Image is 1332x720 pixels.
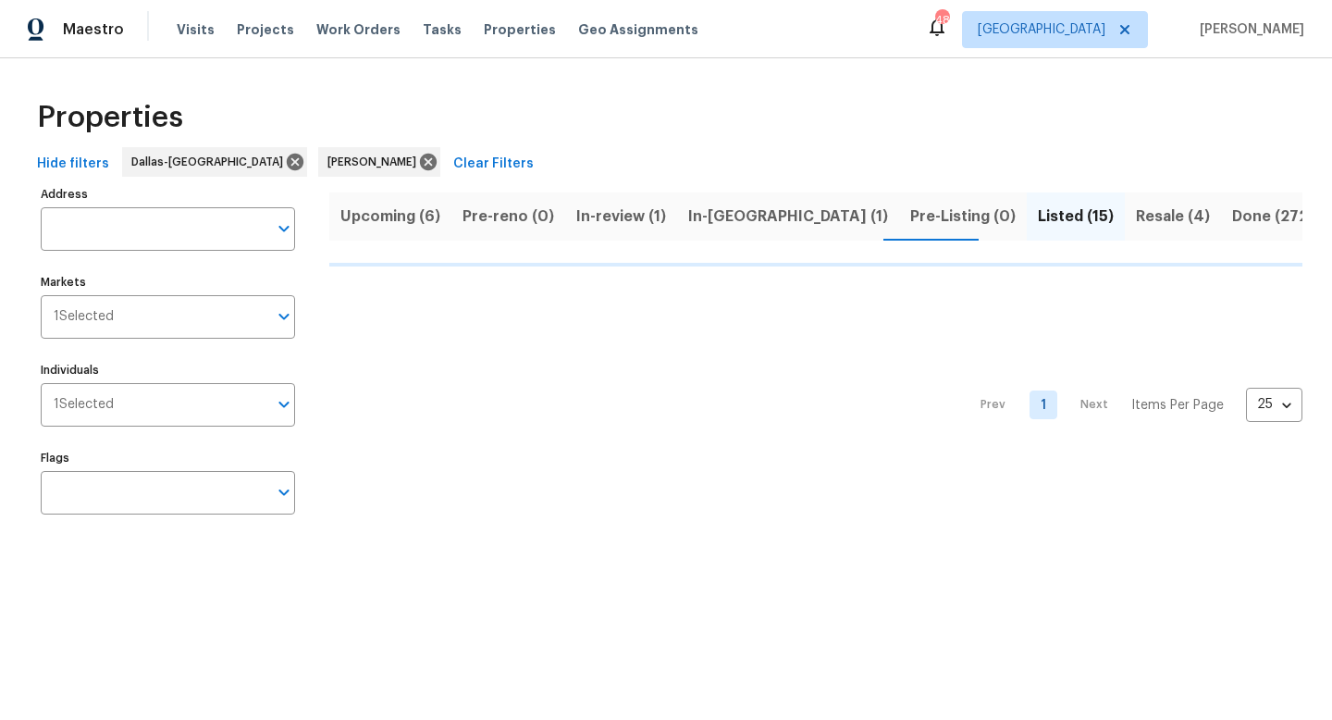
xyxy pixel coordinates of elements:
[41,453,295,464] label: Flags
[1246,380,1302,428] div: 25
[63,20,124,39] span: Maestro
[423,23,462,36] span: Tasks
[484,20,556,39] span: Properties
[446,147,541,181] button: Clear Filters
[37,108,183,127] span: Properties
[1038,204,1114,230] span: Listed (15)
[41,365,295,376] label: Individuals
[1131,396,1224,415] p: Items Per Page
[910,204,1016,230] span: Pre-Listing (0)
[578,20,698,39] span: Geo Assignments
[37,153,109,176] span: Hide filters
[271,479,297,505] button: Open
[963,278,1302,533] nav: Pagination Navigation
[316,20,401,39] span: Work Orders
[271,216,297,242] button: Open
[1232,204,1313,230] span: Done (272)
[1136,204,1210,230] span: Resale (4)
[54,397,114,413] span: 1 Selected
[340,204,440,230] span: Upcoming (6)
[131,153,290,171] span: Dallas-[GEOGRAPHIC_DATA]
[122,147,307,177] div: Dallas-[GEOGRAPHIC_DATA]
[41,189,295,200] label: Address
[576,204,666,230] span: In-review (1)
[688,204,888,230] span: In-[GEOGRAPHIC_DATA] (1)
[30,147,117,181] button: Hide filters
[935,11,948,30] div: 48
[41,277,295,288] label: Markets
[271,391,297,417] button: Open
[462,204,554,230] span: Pre-reno (0)
[318,147,440,177] div: [PERSON_NAME]
[1030,391,1057,419] a: Goto page 1
[1192,20,1304,39] span: [PERSON_NAME]
[271,304,297,329] button: Open
[54,309,114,325] span: 1 Selected
[978,20,1105,39] span: [GEOGRAPHIC_DATA]
[177,20,215,39] span: Visits
[327,153,424,171] span: [PERSON_NAME]
[237,20,294,39] span: Projects
[453,153,534,176] span: Clear Filters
